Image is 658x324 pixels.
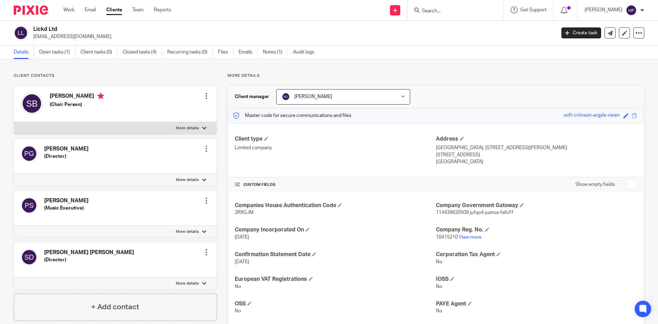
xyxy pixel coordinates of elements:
a: Details [14,46,34,59]
p: More details [176,177,199,183]
input: Search [421,8,483,14]
a: Audit logs [293,46,319,59]
img: svg%3E [21,197,37,214]
p: Limited company [235,144,436,151]
a: Clients [106,7,122,13]
a: Reports [154,7,171,13]
h4: CUSTOM FIELDS [235,182,436,188]
span: 2R9GJM [235,210,254,215]
h4: European VAT Registrations [235,276,436,283]
h5: (Music Executive) [44,205,88,212]
span: 10415210 [436,235,458,240]
span: No [436,309,442,313]
i: Primary [97,93,104,99]
h5: (Chair Person) [50,101,104,108]
p: More details [176,281,199,286]
img: svg%3E [21,249,37,265]
p: [GEOGRAPHIC_DATA] [436,158,637,165]
a: Recurring tasks (0) [167,46,213,59]
a: Email [85,7,96,13]
a: Team [132,7,144,13]
p: [GEOGRAPHIC_DATA], [STREET_ADDRESS][PERSON_NAME] [436,144,637,151]
p: More details [176,229,199,235]
p: [EMAIL_ADDRESS][DOMAIN_NAME] [33,33,551,40]
a: Work [63,7,74,13]
a: Closed tasks (4) [123,46,162,59]
span: [DATE] [235,235,249,240]
h4: Address [436,135,637,143]
h4: Company Incorporated On [235,226,436,233]
h4: [PERSON_NAME] [44,145,88,153]
h5: (Director) [44,153,88,160]
h4: Confirmation Statement Date [235,251,436,258]
p: Client contacts [14,73,217,79]
p: More details [176,125,199,131]
h4: Company Government Gateway [436,202,637,209]
a: Files [218,46,233,59]
img: svg%3E [21,145,37,162]
h4: [PERSON_NAME] [PERSON_NAME] [44,249,134,256]
img: svg%3E [626,5,637,16]
a: View more [459,235,482,240]
h5: (Director) [44,256,134,263]
h3: Client manager [235,93,269,100]
span: No [235,284,241,289]
a: Client tasks (0) [81,46,118,59]
a: Open tasks (1) [39,46,75,59]
a: Create task [561,27,601,38]
h4: IOSS [436,276,637,283]
h4: PAYE Agent [436,300,637,308]
p: [PERSON_NAME] [585,7,622,13]
h4: Client type [235,135,436,143]
div: soft-crimson-argyle-raven [564,112,620,120]
p: More details [228,73,644,79]
span: Get Support [520,8,547,12]
h4: Companies House Authentication Code [235,202,436,209]
img: svg%3E [21,93,43,115]
h4: OSS [235,300,436,308]
span: No [436,260,442,264]
p: Master code for secure communications and files [233,112,351,119]
label: Show empty fields [575,181,615,188]
h4: Company Reg. No. [436,226,637,233]
span: [DATE] [235,260,249,264]
span: No [436,284,442,289]
h4: [PERSON_NAME] [44,197,88,204]
h4: + Add contact [91,302,139,312]
span: [PERSON_NAME] [294,94,332,99]
span: No [235,309,241,313]
img: svg%3E [14,26,28,40]
h2: Lickd Ltd [33,26,448,33]
a: Notes (1) [263,46,288,59]
img: svg%3E [282,93,290,101]
img: Pixie [14,5,48,15]
span: 114439620509 jufqo4-juznoz-fafsYf [436,210,513,215]
h4: Corporation Tax Agent [436,251,637,258]
a: Emails [239,46,258,59]
h4: [PERSON_NAME] [50,93,104,101]
p: [STREET_ADDRESS] [436,152,637,158]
